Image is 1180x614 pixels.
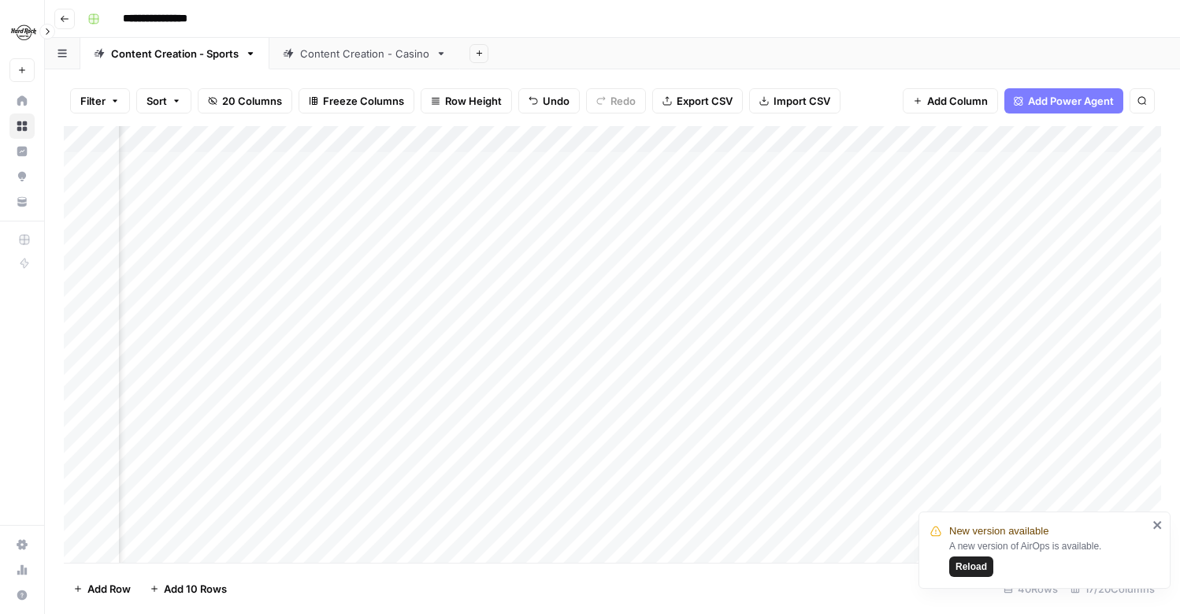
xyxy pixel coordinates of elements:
button: Help + Support [9,582,35,608]
span: Row Height [445,93,502,109]
a: Insights [9,139,35,164]
button: Sort [136,88,191,113]
button: Redo [586,88,646,113]
span: Redo [610,93,636,109]
button: Add Column [903,88,998,113]
a: Content Creation - Sports [80,38,269,69]
div: A new version of AirOps is available. [949,539,1148,577]
span: Undo [543,93,570,109]
a: Browse [9,113,35,139]
button: Add Row [64,576,140,601]
button: Row Height [421,88,512,113]
button: Reload [949,556,993,577]
button: close [1152,519,1163,531]
span: Freeze Columns [323,93,404,109]
div: Content Creation - Sports [111,46,239,61]
span: Add 10 Rows [164,581,227,597]
span: Export CSV [677,93,733,109]
span: Sort [147,93,167,109]
button: Add Power Agent [1004,88,1123,113]
div: 40 Rows [997,576,1064,601]
button: Freeze Columns [299,88,414,113]
img: Hard Rock Digital Logo [9,18,38,47]
button: Undo [518,88,580,113]
span: Filter [80,93,106,109]
div: Content Creation - Casino [300,46,429,61]
span: New version available [949,523,1048,539]
a: Content Creation - Casino [269,38,460,69]
span: 20 Columns [222,93,282,109]
button: Add 10 Rows [140,576,236,601]
span: Import CSV [774,93,830,109]
a: Opportunities [9,164,35,189]
a: Settings [9,532,35,557]
a: Home [9,88,35,113]
span: Add Column [927,93,988,109]
span: Reload [956,560,987,574]
a: Usage [9,557,35,582]
span: Add Row [87,581,131,597]
button: Workspace: Hard Rock Digital [9,13,35,52]
button: Filter [70,88,130,113]
button: Export CSV [652,88,743,113]
button: Import CSV [749,88,840,113]
button: 20 Columns [198,88,292,113]
div: 17/20 Columns [1064,576,1161,601]
a: Your Data [9,189,35,214]
span: Add Power Agent [1028,93,1114,109]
